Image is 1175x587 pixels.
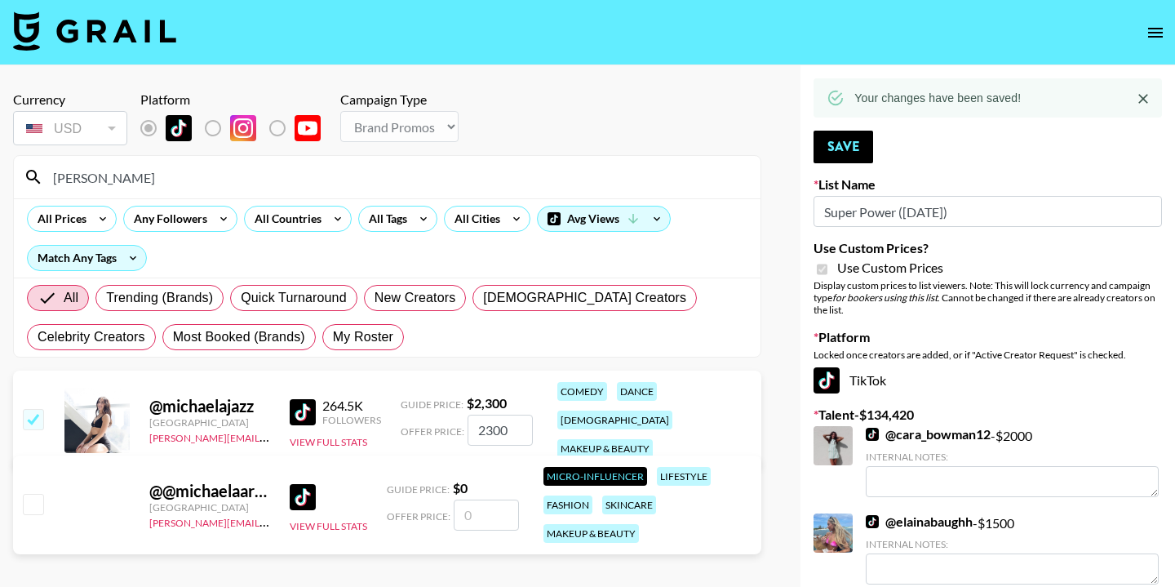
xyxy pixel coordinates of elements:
div: @ michaelajazz [149,396,270,416]
label: Use Custom Prices? [814,240,1162,256]
span: Offer Price: [387,510,450,523]
span: Most Booked (Brands) [173,327,305,347]
a: @elainabaughh [866,514,973,530]
div: skincare [602,496,656,514]
span: My Roster [333,327,393,347]
img: TikTok [814,367,840,394]
span: Guide Price: [387,483,450,496]
img: TikTok [290,399,316,425]
span: All [64,288,78,308]
div: lifestyle [657,467,711,486]
span: Quick Turnaround [241,288,347,308]
a: [PERSON_NAME][EMAIL_ADDRESS][DOMAIN_NAME] [149,514,391,529]
div: Followers [322,414,381,426]
div: Currency [13,91,127,108]
div: USD [16,114,124,143]
div: List locked to TikTok. [140,111,334,145]
div: All Prices [28,207,90,231]
span: New Creators [375,288,456,308]
strong: $ 0 [453,480,468,496]
div: Display custom prices to list viewers. Note: This will lock currency and campaign type . Cannot b... [814,279,1162,316]
div: 264.5K [322,398,381,414]
div: Platform [140,91,334,108]
input: 0 [454,500,519,531]
img: TikTok [166,115,192,141]
div: Micro-Influencer [543,467,647,486]
div: Locked once creators are added, or if "Active Creator Request" is checked. [814,349,1162,361]
div: Any Followers [124,207,211,231]
div: Match Any Tags [28,246,146,270]
div: [DEMOGRAPHIC_DATA] [557,411,672,429]
span: Guide Price: [401,398,463,411]
div: - $ 2000 [866,426,1159,497]
div: fashion [543,496,592,514]
span: Offer Price: [401,425,464,438]
strong: $ 2,300 [467,395,507,411]
div: All Countries [245,207,325,231]
label: List Name [814,176,1162,193]
div: Avg Views [538,207,670,231]
label: Platform [814,329,1162,345]
span: [DEMOGRAPHIC_DATA] Creators [483,288,686,308]
img: Instagram [230,115,256,141]
div: Internal Notes: [866,451,1159,463]
img: TikTok [866,428,879,441]
div: @ @michaelaarnone [149,481,270,501]
div: dance [617,382,657,401]
em: for bookers using this list [832,291,938,304]
a: @cara_bowman12 [866,426,991,442]
div: makeup & beauty [543,524,639,543]
div: Internal Notes: [866,538,1159,550]
div: [GEOGRAPHIC_DATA] [149,416,270,429]
div: [GEOGRAPHIC_DATA] [149,501,270,514]
span: Use Custom Prices [837,260,943,276]
button: open drawer [1139,16,1172,49]
div: Your changes have been saved! [854,83,1021,113]
img: YouTube [295,115,321,141]
div: Currency is locked to USD [13,108,127,149]
a: [PERSON_NAME][EMAIL_ADDRESS][DOMAIN_NAME] [149,429,391,444]
div: - $ 1500 [866,514,1159,585]
div: TikTok [814,367,1162,394]
span: Celebrity Creators [38,327,145,347]
input: Search by User Name [43,164,751,190]
img: Grail Talent [13,11,176,51]
div: Campaign Type [340,91,459,108]
button: Save [814,131,873,163]
input: 2,300 [468,415,533,446]
div: All Tags [359,207,410,231]
button: View Full Stats [290,436,367,448]
img: TikTok [290,484,316,510]
img: TikTok [866,515,879,528]
label: Talent - $ 134,420 [814,407,1162,423]
div: makeup & beauty [557,439,653,458]
button: Close [1131,87,1155,111]
div: All Cities [445,207,503,231]
div: comedy [557,382,607,401]
span: Trending (Brands) [106,288,213,308]
button: View Full Stats [290,520,367,532]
